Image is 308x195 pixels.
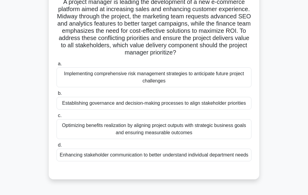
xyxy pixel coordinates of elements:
div: Optimizing benefits realization by aligning project outputs with strategic business goals and ens... [57,119,251,139]
div: Implementing comprehensive risk management strategies to anticipate future project challenges [57,67,251,87]
div: Enhancing stakeholder communication to better understand individual department needs [57,149,251,161]
span: b. [58,91,62,96]
span: c. [58,113,61,118]
div: Establishing governance and decision-making processes to align stakeholder priorities [57,97,251,110]
span: a. [58,61,62,66]
span: d. [58,142,62,147]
